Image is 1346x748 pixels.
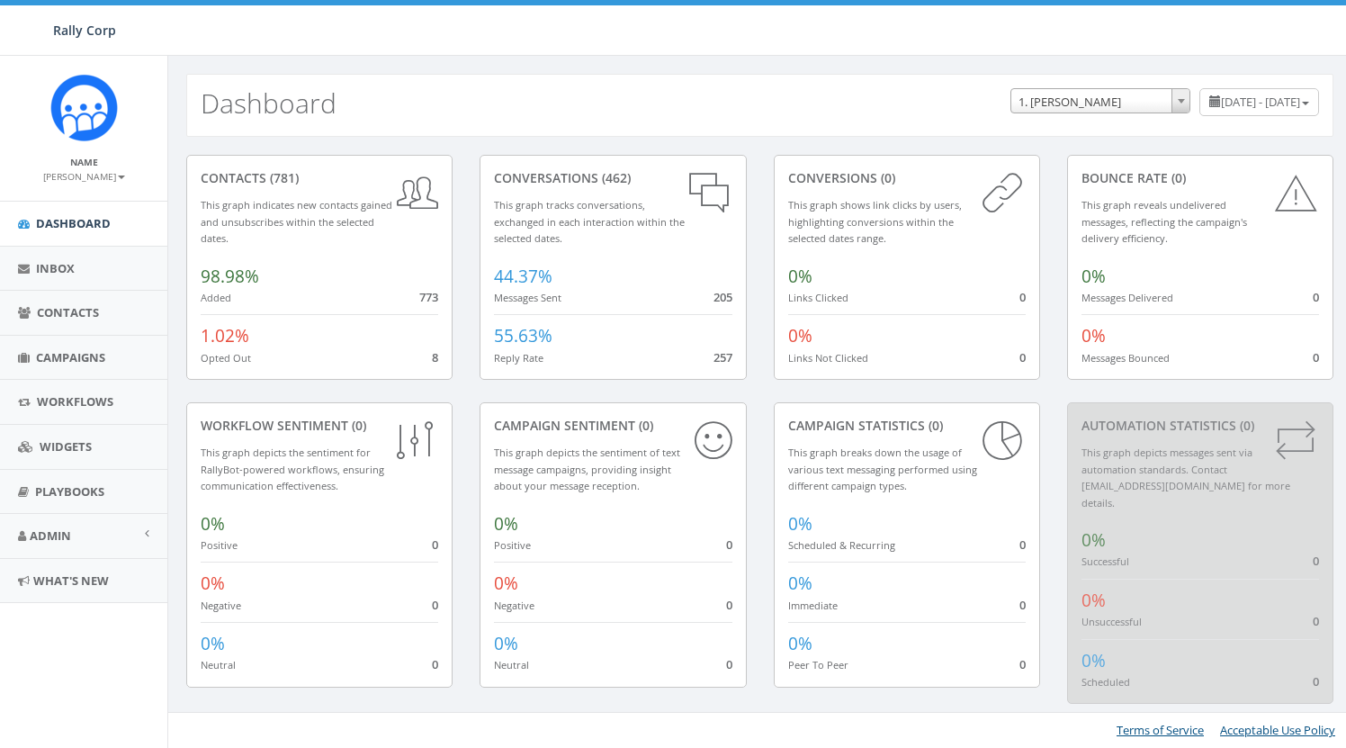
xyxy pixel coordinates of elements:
span: 0% [201,512,225,536]
span: 0% [1081,265,1106,288]
small: Messages Delivered [1081,291,1173,304]
div: Automation Statistics [1081,417,1319,435]
span: (0) [1236,417,1254,434]
span: 0 [432,536,438,553]
span: (0) [348,417,366,434]
small: This graph depicts the sentiment for RallyBot-powered workflows, ensuring communication effective... [201,446,384,492]
div: conversions [788,169,1026,187]
span: What's New [33,572,109,589]
span: 0 [1019,656,1026,672]
span: 0 [432,597,438,613]
small: This graph tracks conversations, exchanged in each interaction within the selected dates. [494,198,685,245]
small: Positive [494,538,531,552]
small: Name [70,156,98,168]
span: Workflows [37,393,113,410]
span: 0% [1081,649,1106,672]
small: Scheduled & Recurring [788,538,895,552]
span: 0 [1313,613,1319,629]
small: This graph reveals undelivered messages, reflecting the campaign's delivery efficiency. [1081,198,1247,245]
span: 0 [1313,673,1319,689]
span: 0% [788,265,812,288]
small: This graph depicts the sentiment of text message campaigns, providing insight about your message ... [494,446,680,492]
span: Rally Corp [53,22,116,39]
span: Dashboard [36,215,111,231]
span: 0 [1313,349,1319,365]
small: [PERSON_NAME] [43,170,125,183]
span: (462) [598,169,631,186]
small: Added [201,291,231,304]
div: Workflow Sentiment [201,417,438,435]
span: 0% [494,512,518,536]
span: 257 [713,349,732,365]
span: 0% [788,324,812,347]
span: 0 [726,536,732,553]
span: 0 [1019,289,1026,305]
small: This graph shows link clicks by users, highlighting conversions within the selected dates range. [788,198,962,245]
span: (781) [266,169,299,186]
div: Bounce Rate [1081,169,1319,187]
span: 0 [1019,597,1026,613]
span: 0 [432,656,438,672]
span: (0) [1168,169,1186,186]
span: 0% [1081,589,1106,612]
span: 0 [1019,349,1026,365]
span: 98.98% [201,265,259,288]
span: 1. James Martin [1011,89,1189,114]
span: 0 [726,597,732,613]
span: 0% [788,632,812,655]
span: 1.02% [201,324,249,347]
div: contacts [201,169,438,187]
small: Links Clicked [788,291,848,304]
h2: Dashboard [201,88,336,118]
span: [DATE] - [DATE] [1221,94,1300,110]
a: Acceptable Use Policy [1220,722,1335,738]
span: 44.37% [494,265,552,288]
small: Scheduled [1081,675,1130,689]
small: Neutral [494,658,529,671]
span: 0% [494,572,518,595]
span: 0% [1081,324,1106,347]
small: Negative [494,599,534,612]
span: Admin [30,527,71,544]
span: (0) [635,417,653,434]
span: 1. James Martin [1010,88,1190,113]
span: 773 [419,289,438,305]
span: 0 [726,656,732,672]
small: Links Not Clicked [788,351,868,365]
span: Campaigns [36,349,105,365]
small: Messages Sent [494,291,561,304]
small: Immediate [788,599,838,612]
span: 0% [788,512,812,536]
span: 0% [201,572,225,595]
small: Reply Rate [494,351,543,365]
span: 0 [1313,553,1319,569]
span: 0% [201,632,225,655]
small: This graph breaks down the usage of various text messaging performed using different campaign types. [788,446,977,492]
img: Icon_1.png [50,74,118,141]
div: Campaign Statistics [788,417,1026,435]
small: Messages Bounced [1081,351,1170,365]
a: Terms of Service [1117,722,1204,738]
small: Positive [201,538,238,552]
small: This graph depicts messages sent via automation standards. Contact [EMAIL_ADDRESS][DOMAIN_NAME] f... [1081,446,1290,509]
span: Contacts [37,304,99,320]
span: 0 [1313,289,1319,305]
span: (0) [925,417,943,434]
div: conversations [494,169,731,187]
span: 0 [1019,536,1026,553]
span: 205 [713,289,732,305]
div: Campaign Sentiment [494,417,731,435]
small: Unsuccessful [1081,615,1142,628]
span: 55.63% [494,324,552,347]
span: Playbooks [35,483,104,500]
small: Opted Out [201,351,251,365]
span: 0% [788,572,812,595]
span: Widgets [40,438,92,455]
small: This graph indicates new contacts gained and unsubscribes within the selected dates. [201,198,392,245]
span: 0% [494,632,518,655]
small: Peer To Peer [788,658,848,671]
span: 8 [432,349,438,365]
span: 0% [1081,528,1106,552]
small: Neutral [201,658,236,671]
span: (0) [877,169,895,186]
